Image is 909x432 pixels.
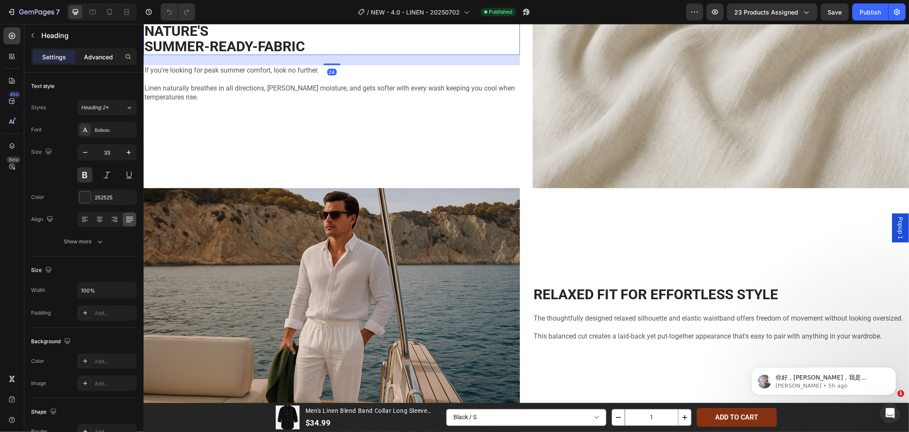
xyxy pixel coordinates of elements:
[31,336,72,347] div: Background
[31,126,42,134] div: Font
[31,265,54,276] div: Size
[727,3,817,20] button: 23 products assigned
[37,33,147,41] p: Message from Annie, sent 5h ago
[734,8,798,17] span: 23 products assigned
[31,82,55,90] div: Text style
[371,8,460,17] span: NEW - 4.0 - LINEN - 20250702
[184,45,193,52] div: 24
[31,379,46,387] div: Image
[31,406,58,418] div: Shape
[31,146,54,158] div: Size
[31,357,44,365] div: Color
[81,104,109,111] span: Heading 2*
[1,60,375,78] p: Linen naturally breathes in all directions, [PERSON_NAME] moisture, and gets softer with every wa...
[31,309,51,317] div: Padding
[95,380,135,388] div: Add...
[95,358,135,365] div: Add...
[481,385,535,402] input: quantity
[572,389,615,398] div: ADD TO CART
[31,104,46,111] div: Styles
[753,193,761,215] span: Popup 1
[84,53,113,61] p: Advanced
[31,214,55,225] div: Align
[897,390,904,397] span: 1
[821,3,849,20] button: Save
[860,8,881,17] div: Publish
[880,403,900,423] iframe: Intercom live chat
[78,283,136,298] input: Auto
[161,3,195,20] div: Undo/Redo
[144,24,909,432] iframe: Design area
[132,382,156,406] img: Men's Linen Blend Band Collar Long Sleeve Shirt ElevenOasis
[367,8,369,17] span: /
[828,9,842,16] span: Save
[489,8,513,16] span: Published
[37,25,146,74] span: 你好，[PERSON_NAME]，我是GemPages团队的[PERSON_NAME]，继续为[PERSON_NAME]提供支持。 希望你一切都好，感谢你的耐心等待。 谢谢你的更新。 今天有什么...
[468,385,481,402] button: decrement
[6,156,20,163] div: Beta
[553,384,633,403] button: ADD TO CART
[535,385,548,402] button: increment
[95,309,135,317] div: Add...
[31,234,137,249] button: Show more
[31,286,45,294] div: Width
[1,42,375,51] p: If you're looking for peak summer comfort, look no further.
[41,30,133,41] p: Heading
[390,290,765,299] p: The thoughtfully designed relaxed silhouette and elastic waistband offers freedom of movement wit...
[95,194,135,201] div: 252525
[64,237,104,246] div: Show more
[390,308,765,317] p: This balanced cut creates a laid-back yet put-together appearance that's easy to pair with anythi...
[77,100,137,115] button: Heading 2*
[389,262,765,279] h2: RELAXED FIT FOR EFFORTLESS STYLE
[3,3,63,20] button: 7
[161,382,297,392] h2: Men's Linen Blend Band Collar Long Sleeve Shirt
[852,3,888,20] button: Publish
[56,7,60,17] p: 7
[42,53,66,61] p: Settings
[31,193,44,201] div: Color
[161,392,297,406] div: $34.99
[95,126,135,134] div: Roboto
[739,349,909,409] iframe: Intercom notifications message
[8,91,20,98] div: 450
